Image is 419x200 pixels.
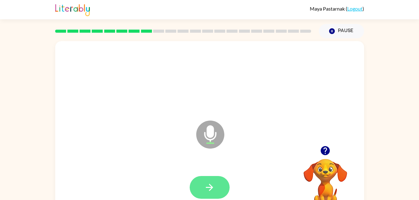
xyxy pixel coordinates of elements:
[310,6,364,12] div: ( )
[319,24,364,38] button: Pause
[347,6,363,12] a: Logout
[55,2,90,16] img: Literably
[310,6,346,12] span: Maya Pastarnak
